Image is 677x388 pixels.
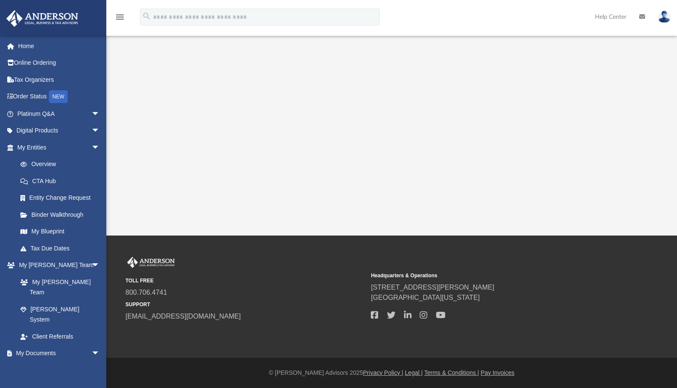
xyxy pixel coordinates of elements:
[91,105,108,123] span: arrow_drop_down
[371,294,480,301] a: [GEOGRAPHIC_DATA][US_STATE]
[106,368,677,377] div: © [PERSON_NAME] Advisors 2025
[12,190,113,207] a: Entity Change Request
[125,301,365,308] small: SUPPORT
[125,289,167,296] a: 800.706.4741
[91,122,108,140] span: arrow_drop_down
[481,369,514,376] a: Pay Invoices
[142,11,151,21] i: search
[658,11,671,23] img: User Pic
[125,277,365,285] small: TOLL FREE
[91,345,108,362] span: arrow_drop_down
[4,10,81,27] img: Anderson Advisors Platinum Portal
[49,90,68,103] div: NEW
[371,272,610,279] small: Headquarters & Operations
[371,284,494,291] a: [STREET_ADDRESS][PERSON_NAME]
[115,16,125,22] a: menu
[6,37,113,55] a: Home
[12,206,113,223] a: Binder Walkthrough
[91,257,108,274] span: arrow_drop_down
[424,369,479,376] a: Terms & Conditions |
[125,257,176,268] img: Anderson Advisors Platinum Portal
[125,313,241,320] a: [EMAIL_ADDRESS][DOMAIN_NAME]
[6,55,113,72] a: Online Ordering
[6,139,113,156] a: My Entitiesarrow_drop_down
[12,223,108,240] a: My Blueprint
[405,369,423,376] a: Legal |
[12,156,113,173] a: Overview
[12,273,104,301] a: My [PERSON_NAME] Team
[91,139,108,156] span: arrow_drop_down
[12,301,108,328] a: [PERSON_NAME] System
[115,12,125,22] i: menu
[6,345,108,362] a: My Documentsarrow_drop_down
[363,369,404,376] a: Privacy Policy |
[12,240,113,257] a: Tax Due Dates
[12,328,108,345] a: Client Referrals
[6,71,113,88] a: Tax Organizers
[6,122,113,139] a: Digital Productsarrow_drop_down
[6,105,113,122] a: Platinum Q&Aarrow_drop_down
[12,172,113,190] a: CTA Hub
[6,257,108,274] a: My [PERSON_NAME] Teamarrow_drop_down
[6,88,113,106] a: Order StatusNEW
